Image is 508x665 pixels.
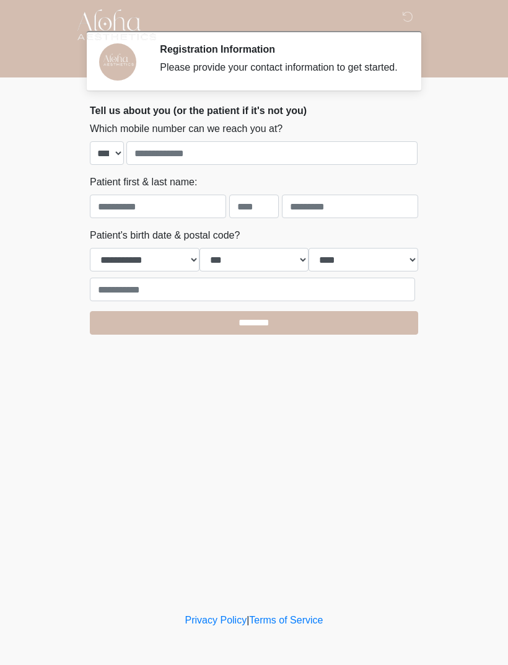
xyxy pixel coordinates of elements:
a: Terms of Service [249,615,323,625]
a: | [247,615,249,625]
label: Patient's birth date & postal code? [90,228,240,243]
h2: Tell us about you (or the patient if it's not you) [90,105,418,117]
label: Which mobile number can we reach you at? [90,121,282,136]
img: Agent Avatar [99,43,136,81]
div: Please provide your contact information to get started. [160,60,400,75]
label: Patient first & last name: [90,175,197,190]
img: Aloha Aesthetics Logo [77,9,156,40]
a: Privacy Policy [185,615,247,625]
